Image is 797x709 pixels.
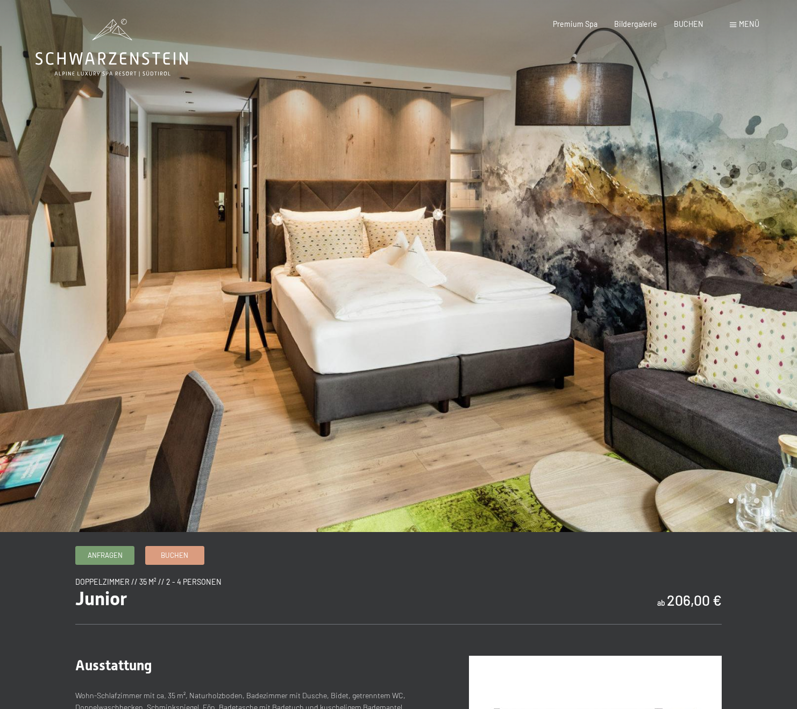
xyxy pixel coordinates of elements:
[739,19,759,29] span: Menü
[75,657,152,673] span: Ausstattung
[146,547,204,564] a: Buchen
[657,598,665,607] span: ab
[76,547,134,564] a: Anfragen
[614,19,657,29] a: Bildergalerie
[667,591,722,608] b: 206,00 €
[161,550,188,560] span: Buchen
[75,587,127,609] span: Junior
[674,19,703,29] a: BUCHEN
[88,550,123,560] span: Anfragen
[75,577,222,586] span: Doppelzimmer // 35 m² // 2 - 4 Personen
[553,19,597,29] a: Premium Spa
